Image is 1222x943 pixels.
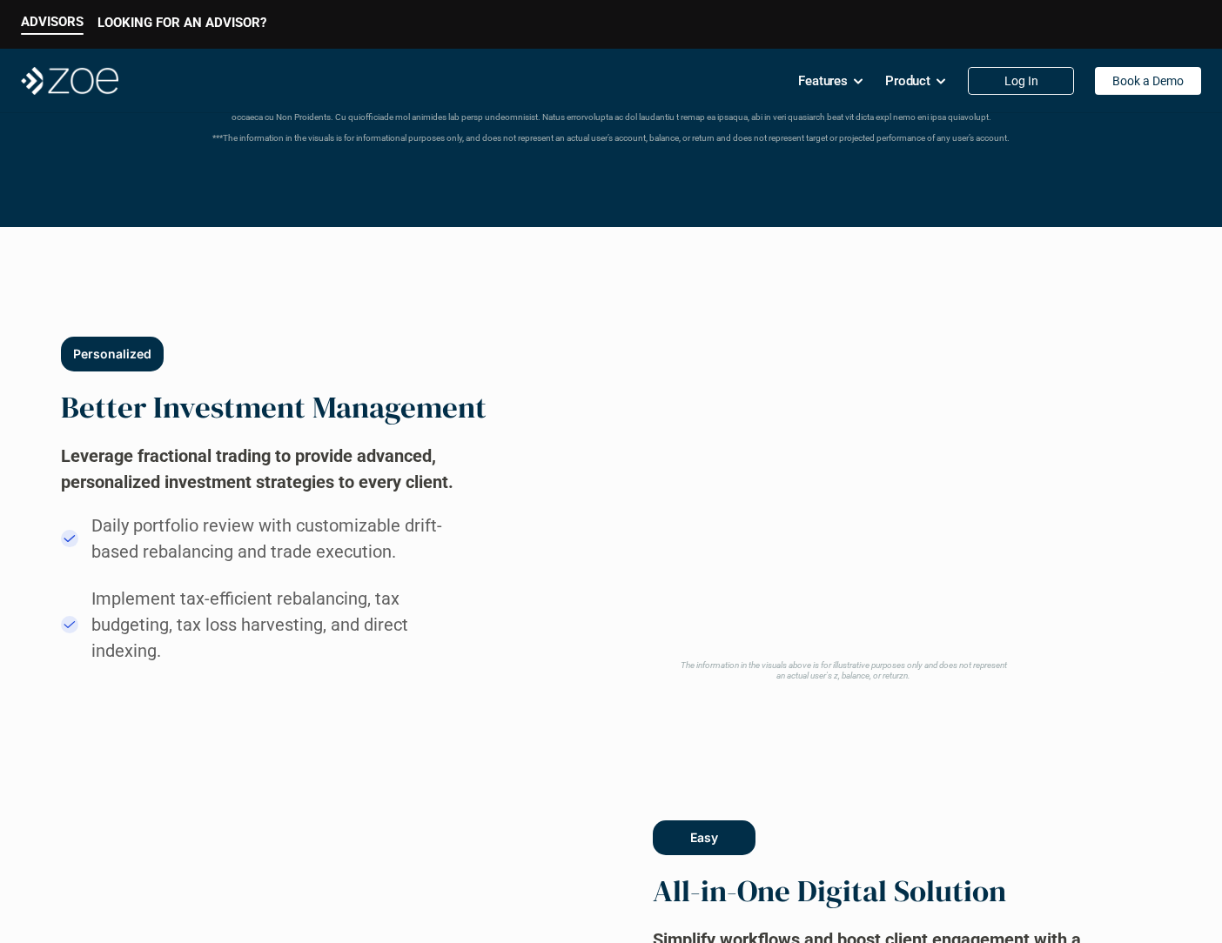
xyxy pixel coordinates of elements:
p: Features [798,68,848,94]
a: Log In [968,67,1074,95]
p: ADVISORS [21,14,84,30]
button: Easy [653,821,755,856]
p: Log In [1004,74,1038,89]
p: Implement tax-efficient rebalancing, tax budgeting, tax loss harvesting, and direct indexing. [91,585,475,664]
p: Book a Demo [1112,74,1184,89]
em: The information in the visuals above is for illustrative purposes only and does not represent [681,660,1007,670]
p: Product [885,68,930,94]
h2: All-in-One Digital Solution [653,873,1006,910]
h2: Better Investment Management [61,389,487,425]
p: Easy [690,831,718,846]
p: LOOKING FOR AN ADVISOR? [97,15,266,30]
a: Book a Demo [1095,67,1201,95]
h2: Leverage fractional trading to provide advanced, personalized investment strategies to every client. [61,443,479,495]
em: an actual user's z, balance, or returzn. [777,671,911,680]
button: Personalized [61,337,164,371]
p: Daily portfolio review with customizable drift-based rebalancing and trade execution. [91,512,474,565]
p: Personalized [73,347,151,362]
